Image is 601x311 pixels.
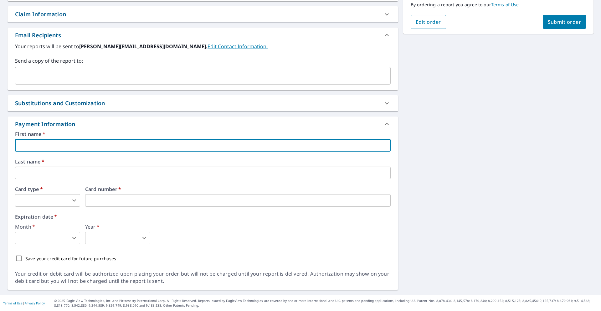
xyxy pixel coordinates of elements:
[8,95,398,111] div: Substitutions and Customization
[15,194,80,207] div: ​
[15,132,391,137] label: First name
[15,43,391,50] label: Your reports will be sent to
[15,187,80,192] label: Card type
[491,2,519,8] a: Terms of Use
[85,232,150,244] div: ​
[15,159,391,164] label: Last name
[15,120,78,128] div: Payment Information
[8,28,398,43] div: Email Recipients
[15,270,391,285] div: Your credit or debit card will be authorized upon placing your order, but will not be charged unt...
[15,232,80,244] div: ​
[3,301,45,305] p: |
[411,15,446,29] button: Edit order
[548,18,581,25] span: Submit order
[411,2,586,8] p: By ordering a report you agree to our
[24,301,45,305] a: Privacy Policy
[15,10,66,18] div: Claim Information
[8,117,398,132] div: Payment Information
[15,214,391,219] label: Expiration date
[208,43,268,50] a: EditContactInfo
[15,31,61,39] div: Email Recipients
[79,43,208,50] b: [PERSON_NAME][EMAIL_ADDRESS][DOMAIN_NAME].
[85,187,391,192] label: Card number
[15,224,80,229] label: Month
[25,255,116,262] p: Save your credit card for future purchases
[3,301,23,305] a: Terms of Use
[85,224,150,229] label: Year
[8,6,398,22] div: Claim Information
[416,18,441,25] span: Edit order
[543,15,586,29] button: Submit order
[54,298,598,308] p: © 2025 Eagle View Technologies, Inc. and Pictometry International Corp. All Rights Reserved. Repo...
[15,99,105,107] div: Substitutions and Customization
[15,57,391,65] label: Send a copy of the report to:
